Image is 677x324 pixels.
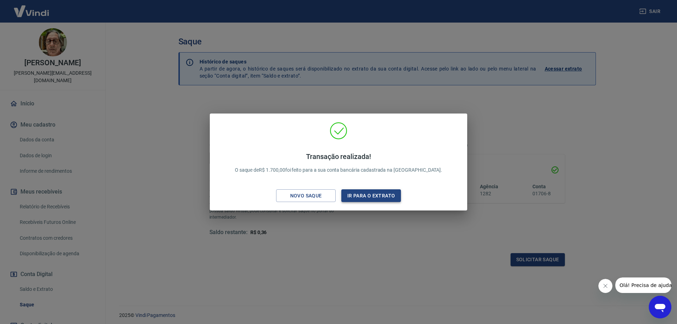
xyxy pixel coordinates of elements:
button: Novo saque [276,189,336,202]
button: Ir para o extrato [341,189,401,202]
h4: Transação realizada! [235,152,443,161]
p: O saque de R$ 1.700,00 foi feito para a sua conta bancária cadastrada na [GEOGRAPHIC_DATA]. [235,152,443,174]
iframe: Mensagem da empresa [615,277,671,293]
span: Olá! Precisa de ajuda? [4,5,59,11]
iframe: Botão para abrir a janela de mensagens [649,296,671,318]
div: Novo saque [282,191,330,200]
iframe: Fechar mensagem [598,279,612,293]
